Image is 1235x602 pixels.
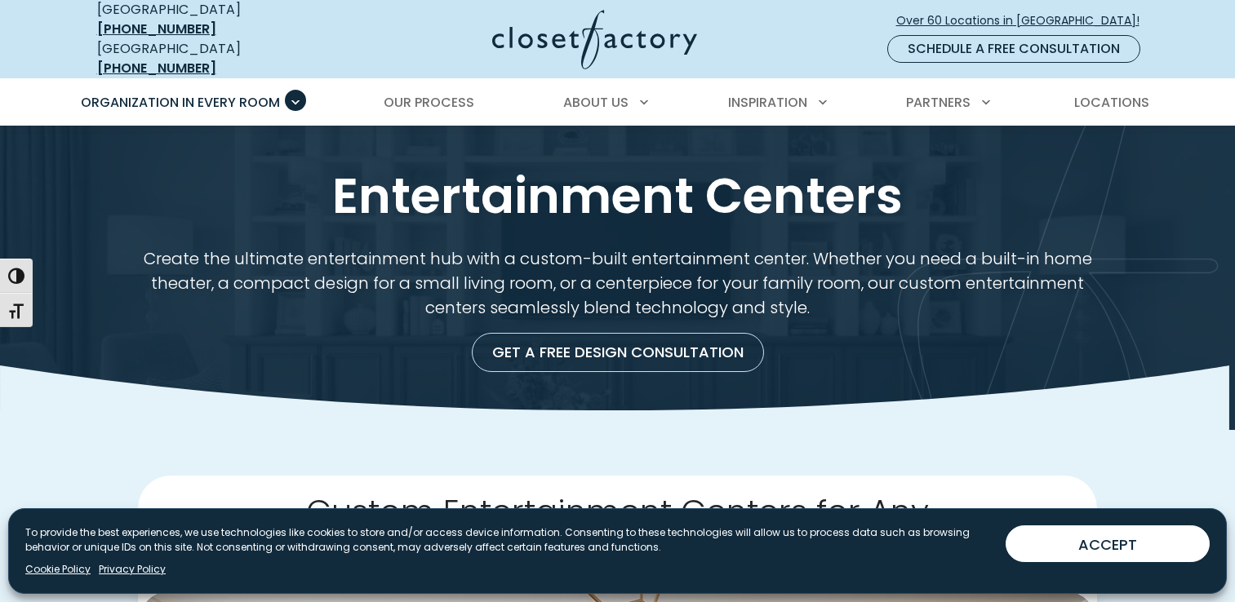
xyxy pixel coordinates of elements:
[1074,93,1149,112] span: Locations
[472,333,764,372] a: Get a Free Design Consultation
[25,562,91,577] a: Cookie Policy
[563,93,629,112] span: About Us
[94,165,1142,227] h1: Entertainment Centers
[887,35,1140,63] a: Schedule a Free Consultation
[25,525,993,555] p: To provide the best experiences, we use technologies like cookies to store and/or access device i...
[728,93,807,112] span: Inspiration
[384,93,474,112] span: Our Process
[138,246,1097,320] p: Create the ultimate entertainment hub with a custom-built entertainment center. Whether you need ...
[492,10,697,69] img: Closet Factory Logo
[896,12,1153,29] span: Over 60 Locations in [GEOGRAPHIC_DATA]!
[81,93,280,112] span: Organization in Every Room
[99,562,166,577] a: Privacy Policy
[1006,525,1210,562] button: ACCEPT
[97,39,334,78] div: [GEOGRAPHIC_DATA]
[97,59,216,77] a: [PHONE_NUMBER]
[306,489,929,534] span: Custom Entertainment Centers for Any
[906,93,971,112] span: Partners
[69,80,1166,126] nav: Primary Menu
[895,7,1153,35] a: Over 60 Locations in [GEOGRAPHIC_DATA]!
[97,20,216,38] a: [PHONE_NUMBER]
